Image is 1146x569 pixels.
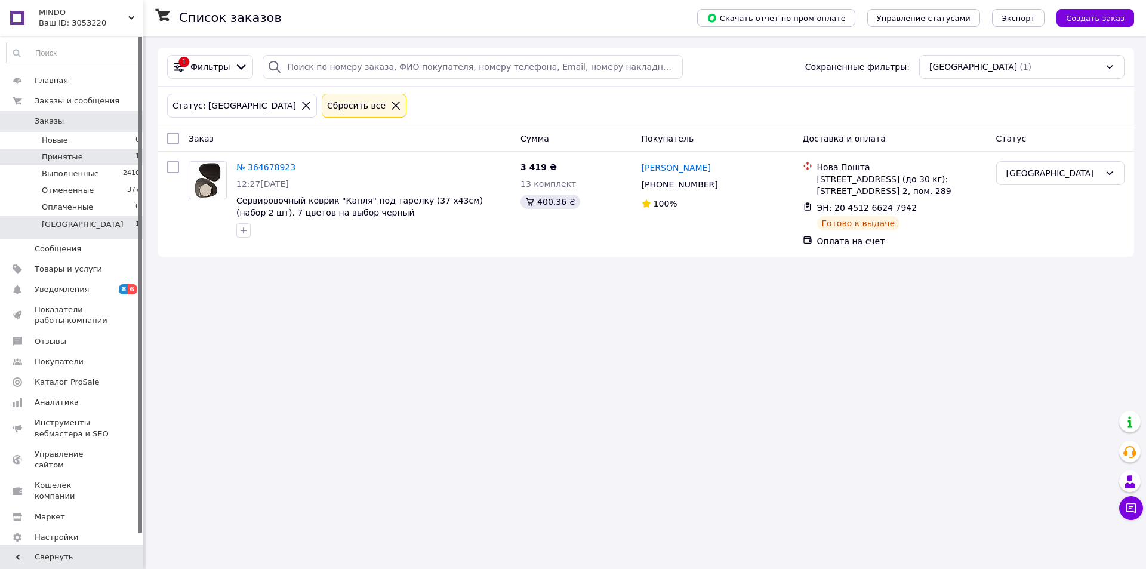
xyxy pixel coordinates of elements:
[35,264,102,275] span: Товары и услуги
[520,179,576,189] span: 13 комплект
[877,14,971,23] span: Управление статусами
[817,161,987,173] div: Нова Пошта
[35,417,110,439] span: Инструменты вебмастера и SEO
[639,176,720,193] div: [PHONE_NUMBER]
[128,284,137,294] span: 6
[42,185,94,196] span: Отмененные
[1066,14,1125,23] span: Создать заказ
[654,199,677,208] span: 100%
[135,152,140,162] span: 1
[520,134,549,143] span: Сумма
[236,196,483,217] a: Сервировочный коврик "Капля" под тарелку (37 х43см) (набор 2 шт). 7 цветов на выбор черный
[803,134,886,143] span: Доставка и оплата
[817,203,917,213] span: ЭН: 20 4512 6624 7942
[867,9,980,27] button: Управление статусами
[35,284,89,295] span: Уведомления
[1119,496,1143,520] button: Чат с покупателем
[35,397,79,408] span: Аналитика
[39,18,143,29] div: Ваш ID: 3053220
[1006,167,1100,180] div: Передан Новой Почте
[35,532,78,543] span: Настройки
[179,11,282,25] h1: Список заказов
[35,244,81,254] span: Сообщения
[520,162,557,172] span: 3 419 ₴
[996,134,1027,143] span: Статус
[42,219,124,230] span: [GEOGRAPHIC_DATA]
[42,152,83,162] span: Принятые
[39,7,128,18] span: MINDO
[707,13,846,23] span: Скачать отчет по пром-оплате
[642,162,711,174] a: [PERSON_NAME]
[236,179,289,189] span: 12:27[DATE]
[697,9,855,27] button: Скачать отчет по пром-оплате
[35,356,84,367] span: Покупатели
[7,42,140,64] input: Поиск
[190,61,230,73] span: Фильтры
[42,168,99,179] span: Выполненные
[35,336,66,347] span: Отзывы
[35,305,110,326] span: Показатели работы компании
[35,449,110,470] span: Управление сайтом
[193,162,223,199] img: Фото товару
[135,135,140,146] span: 0
[35,377,99,387] span: Каталог ProSale
[123,168,140,179] span: 2410
[170,99,298,112] div: Статус: [GEOGRAPHIC_DATA]
[1019,62,1031,72] span: (1)
[127,185,140,196] span: 377
[35,116,64,127] span: Заказы
[42,202,93,213] span: Оплаченные
[929,61,1017,73] span: [GEOGRAPHIC_DATA]
[135,202,140,213] span: 0
[119,284,128,294] span: 8
[1002,14,1035,23] span: Экспорт
[35,96,119,106] span: Заказы и сообщения
[325,99,388,112] div: Сбросить все
[642,134,694,143] span: Покупатель
[42,135,68,146] span: Новые
[35,75,68,86] span: Главная
[520,195,580,209] div: 400.36 ₴
[35,480,110,502] span: Кошелек компании
[35,512,65,522] span: Маркет
[189,134,214,143] span: Заказ
[817,216,899,230] div: Готово к выдаче
[1056,9,1134,27] button: Создать заказ
[805,61,910,73] span: Сохраненные фильтры:
[817,173,987,197] div: [STREET_ADDRESS] (до 30 кг): [STREET_ADDRESS] 2, пом. 289
[189,161,227,199] a: Фото товару
[263,55,683,79] input: Поиск по номеру заказа, ФИО покупателя, номеру телефона, Email, номеру накладной
[992,9,1045,27] button: Экспорт
[1045,13,1134,22] a: Создать заказ
[817,235,987,247] div: Оплата на счет
[135,219,140,230] span: 1
[236,162,295,172] a: № 364678923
